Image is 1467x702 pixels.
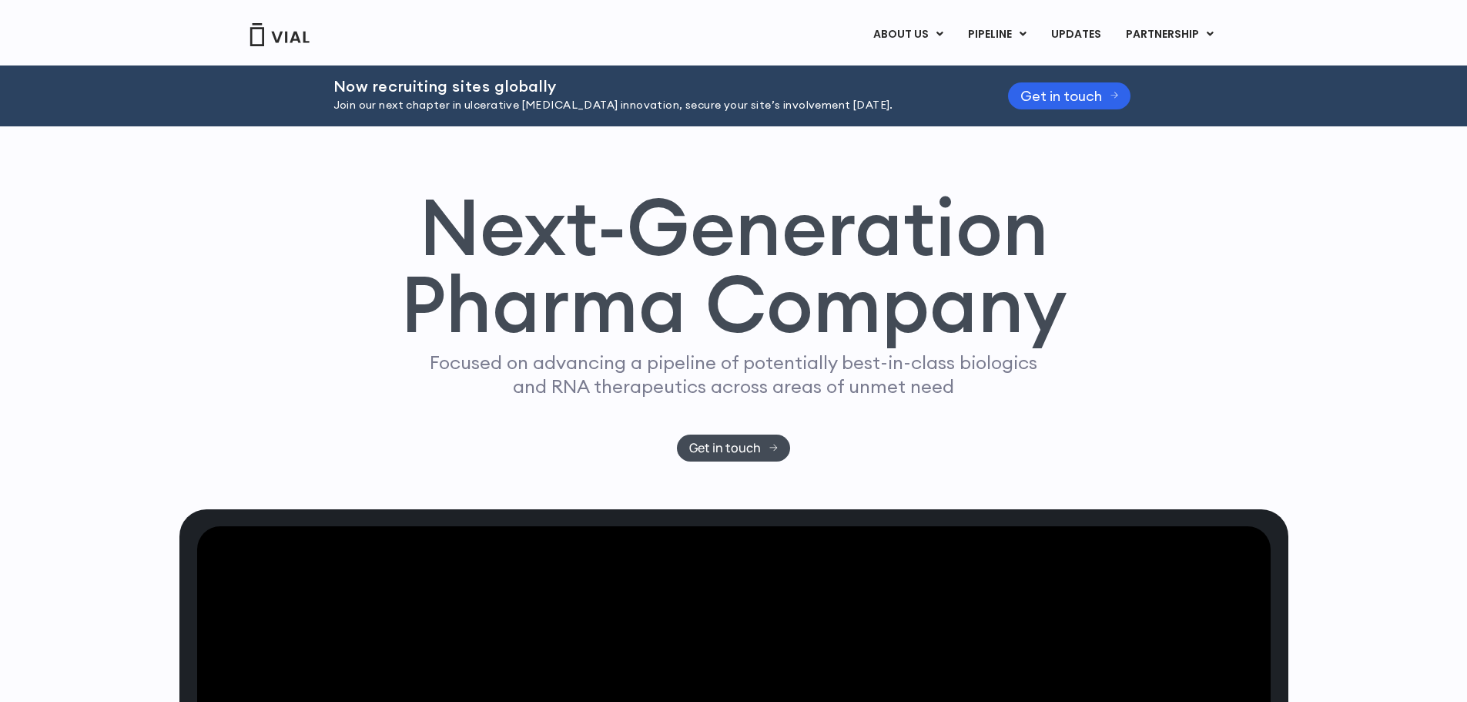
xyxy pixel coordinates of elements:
[249,23,310,46] img: Vial Logo
[333,97,970,114] p: Join our next chapter in ulcerative [MEDICAL_DATA] innovation, secure your site’s involvement [DA...
[861,22,955,48] a: ABOUT USMenu Toggle
[1039,22,1113,48] a: UPDATES
[1020,90,1102,102] span: Get in touch
[956,22,1038,48] a: PIPELINEMenu Toggle
[1114,22,1226,48] a: PARTNERSHIPMenu Toggle
[677,435,790,462] a: Get in touch
[400,188,1067,344] h1: Next-Generation Pharma Company
[424,351,1044,398] p: Focused on advancing a pipeline of potentially best-in-class biologics and RNA therapeutics acros...
[1008,82,1131,109] a: Get in touch
[689,442,761,454] span: Get in touch
[333,78,970,95] h2: Now recruiting sites globally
